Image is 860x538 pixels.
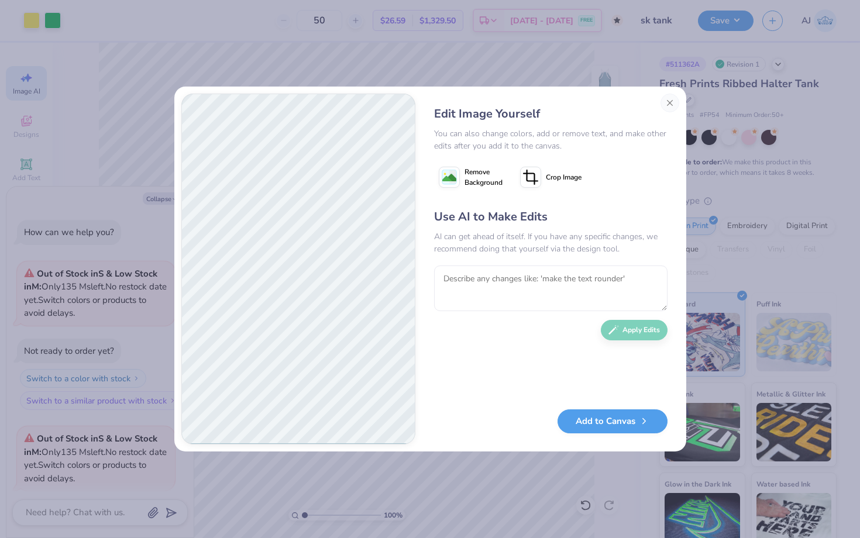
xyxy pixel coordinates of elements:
[546,172,582,182] span: Crop Image
[434,105,668,123] div: Edit Image Yourself
[465,167,503,188] span: Remove Background
[661,94,679,112] button: Close
[558,409,668,433] button: Add to Canvas
[434,230,668,255] div: AI can get ahead of itself. If you have any specific changes, we recommend doing that yourself vi...
[515,163,589,192] button: Crop Image
[434,163,507,192] button: Remove Background
[434,127,668,152] div: You can also change colors, add or remove text, and make other edits after you add it to the canvas.
[434,208,668,226] div: Use AI to Make Edits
